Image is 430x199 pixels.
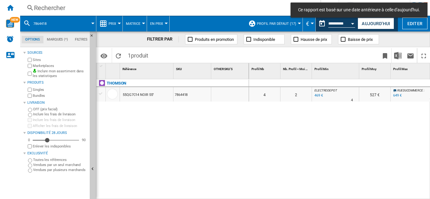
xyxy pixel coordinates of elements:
label: Enlever les indisponibles [33,144,87,149]
button: md-calendar [316,17,328,30]
div: Prix [99,16,119,31]
span: : [424,89,424,92]
span: Profil Min [314,67,329,71]
div: Référence Sort None [121,63,173,73]
input: OFF (prix facial) [28,108,32,112]
label: Afficher les frais de livraison [33,124,87,128]
label: Marketplaces [33,64,87,68]
div: Sort None [360,63,390,73]
button: Télécharger au format Excel [392,48,404,63]
input: Afficher les frais de livraison [28,124,32,128]
div: Rechercher [34,3,304,12]
span: SKU [176,67,182,71]
md-tab-item: Marques (*) [43,36,71,43]
md-tab-item: Options [22,36,43,43]
md-menu: Currency [303,16,316,31]
button: Profil par défaut (17) [257,16,299,31]
div: En Prix [150,16,166,31]
span: RUEDUCOMMERCE [397,89,423,92]
input: Inclure mon assortiment dans les statistiques [28,70,32,78]
div: Sort None [107,63,120,73]
span: Profil par défaut (17) [257,22,296,26]
label: OFF (prix facial) [33,107,87,112]
div: Exclusivité [27,151,87,156]
button: Envoyer ce rapport par email [404,48,417,63]
span: Baisse de prix [348,37,373,42]
button: Options [98,50,110,61]
button: Editer [402,18,427,29]
label: Inclure les frais de livraison [33,112,87,117]
span: Nb. Profil < Moi [283,67,305,71]
button: Créer un favoris [379,48,391,63]
div: 55QG7C14 NOIR 55" [123,88,154,102]
button: Recharger [112,48,125,63]
label: Sites [33,58,87,62]
button: Matrice [126,16,144,31]
img: wise-card.svg [6,19,14,28]
div: Cliquez pour filtrer sur cette marque [107,80,126,87]
span: Hausse de prix [301,37,327,42]
div: Sort None [313,63,359,73]
span: Référence [122,67,136,71]
div: FILTRER PAR [147,36,179,42]
div: Sort None [282,63,312,73]
span: ELECTRODEPOT [314,89,337,92]
div: 7864418 [173,87,211,102]
input: Vendues par plusieurs marchands [28,169,32,173]
span: 1 [125,48,151,61]
md-tab-item: Filtres [71,36,91,43]
div: Sort None [212,63,249,73]
div: 90 [80,138,87,142]
label: Singles [33,87,87,92]
div: 0 [26,138,31,142]
div: Profil Min Sort None [313,63,359,73]
span: En Prix [150,22,163,26]
button: Produits en promotion [185,34,237,44]
span: € [306,20,309,27]
div: Profil Moy Sort None [360,63,390,73]
img: mysite-bg-18x18.png [33,69,37,73]
div: Sort None [121,63,173,73]
button: Open calendar [347,17,359,28]
label: Vendues par un seul marchand [33,163,87,167]
img: alerts-logo.svg [6,35,14,43]
div: 2 [280,87,312,102]
div: Profil Nb Sort None [250,63,280,73]
span: Produits en promotion [195,37,234,42]
div: Nb. Profil < Moi Sort None [282,63,312,73]
span: Indisponible [253,37,275,42]
button: Plein écran [417,48,430,63]
button: Baisse de prix [338,34,379,44]
div: Produits [27,80,87,85]
div: Ce rapport est basé sur une date antérieure à celle d'aujourd'hui. [316,16,356,31]
label: Toutes les références [33,158,87,162]
button: € [306,16,312,31]
span: Profil Nb [252,67,264,71]
input: Sites [28,58,32,62]
div: 4 [249,87,280,102]
input: Singles [28,88,32,92]
div: SKU Sort None [175,63,211,73]
span: Ce rapport est basé sur une date antérieure à celle d'aujourd'hui. [296,7,422,13]
span: Profil Max [393,67,408,71]
div: Disponibilité 28 Jours [27,130,87,135]
div: OTHER SKU'S Sort None [212,63,249,73]
button: Prix [109,16,119,31]
div: Sort None [250,63,280,73]
span: OTHER SKU'S [214,67,233,71]
div: 7864418 [23,16,93,31]
div: Profil par défaut (17) [248,16,299,31]
span: produit [131,52,148,59]
input: Afficher les frais de livraison [28,144,32,148]
button: Aujourd'hui [358,18,394,29]
span: 7864418 [33,22,47,26]
md-slider: Disponibilité [33,137,79,143]
img: excel-24x24.png [394,52,402,59]
div: Mise à jour : lundi 22 septembre 2025 02:00 [314,92,323,99]
span: NEW [10,17,20,23]
button: 7864418 [33,16,53,31]
input: Inclure les frais de livraison [28,118,32,122]
input: Marketplaces [28,64,32,68]
div: Délai de livraison : 4 jours [351,97,353,103]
